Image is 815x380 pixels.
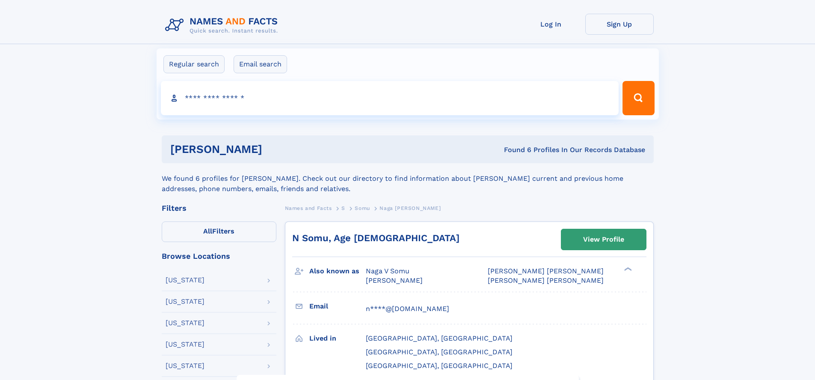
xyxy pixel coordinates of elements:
span: Naga V Somu [366,267,409,275]
span: [PERSON_NAME] [366,276,423,284]
h1: [PERSON_NAME] [170,144,383,155]
label: Regular search [163,55,225,73]
div: [US_STATE] [166,320,204,326]
span: [GEOGRAPHIC_DATA], [GEOGRAPHIC_DATA] [366,334,513,342]
div: Found 6 Profiles In Our Records Database [383,145,645,155]
span: [GEOGRAPHIC_DATA], [GEOGRAPHIC_DATA] [366,348,513,356]
a: Somu [355,203,370,213]
span: Naga [PERSON_NAME] [379,205,441,211]
a: Names and Facts [285,203,332,213]
h3: Lived in [309,331,366,346]
a: N Somu, Age [DEMOGRAPHIC_DATA] [292,233,459,243]
span: S [341,205,345,211]
span: [GEOGRAPHIC_DATA], [GEOGRAPHIC_DATA] [366,362,513,370]
span: Somu [355,205,370,211]
span: [PERSON_NAME] [PERSON_NAME] [488,267,604,275]
a: View Profile [561,229,646,250]
span: All [203,227,212,235]
input: search input [161,81,619,115]
h3: Also known as [309,264,366,278]
div: View Profile [583,230,624,249]
div: Browse Locations [162,252,276,260]
a: S [341,203,345,213]
div: Filters [162,204,276,212]
div: ❯ [622,266,632,272]
div: [US_STATE] [166,298,204,305]
div: [US_STATE] [166,277,204,284]
img: Logo Names and Facts [162,14,285,37]
h3: Email [309,299,366,314]
div: We found 6 profiles for [PERSON_NAME]. Check out our directory to find information about [PERSON_... [162,163,654,194]
button: Search Button [622,81,654,115]
a: Sign Up [585,14,654,35]
label: Filters [162,221,276,242]
div: [US_STATE] [166,341,204,348]
div: [US_STATE] [166,362,204,369]
label: Email search [234,55,287,73]
span: [PERSON_NAME] [PERSON_NAME] [488,276,604,284]
a: Log In [517,14,585,35]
